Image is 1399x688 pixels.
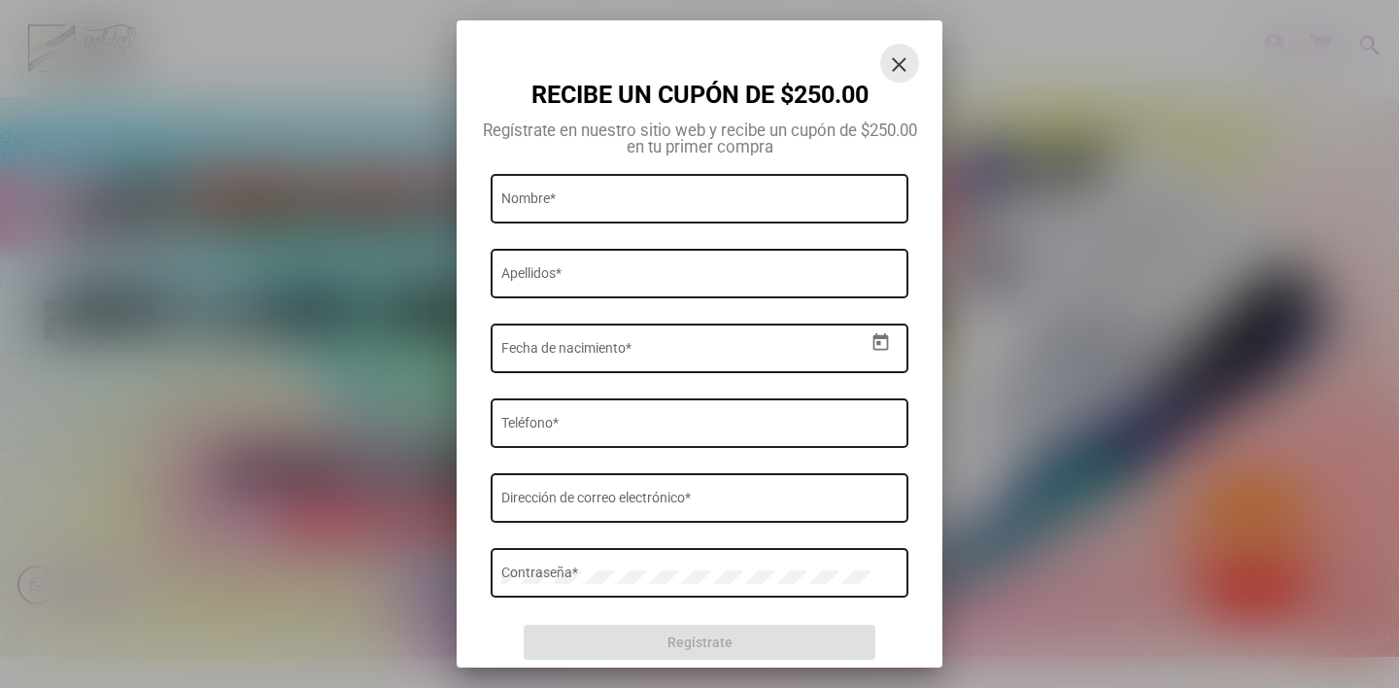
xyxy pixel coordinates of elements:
[667,635,733,650] span: Regístrate
[480,122,919,155] p: Regístrate en nuestro sitio web y recibe un cupón de $250.00 en tu primer compra
[888,52,911,76] mat-icon: close
[864,326,898,360] button: Open calendar
[480,44,919,107] p: RECIBE UN CUPÓN DE $250.00
[524,625,875,660] button: Regístrate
